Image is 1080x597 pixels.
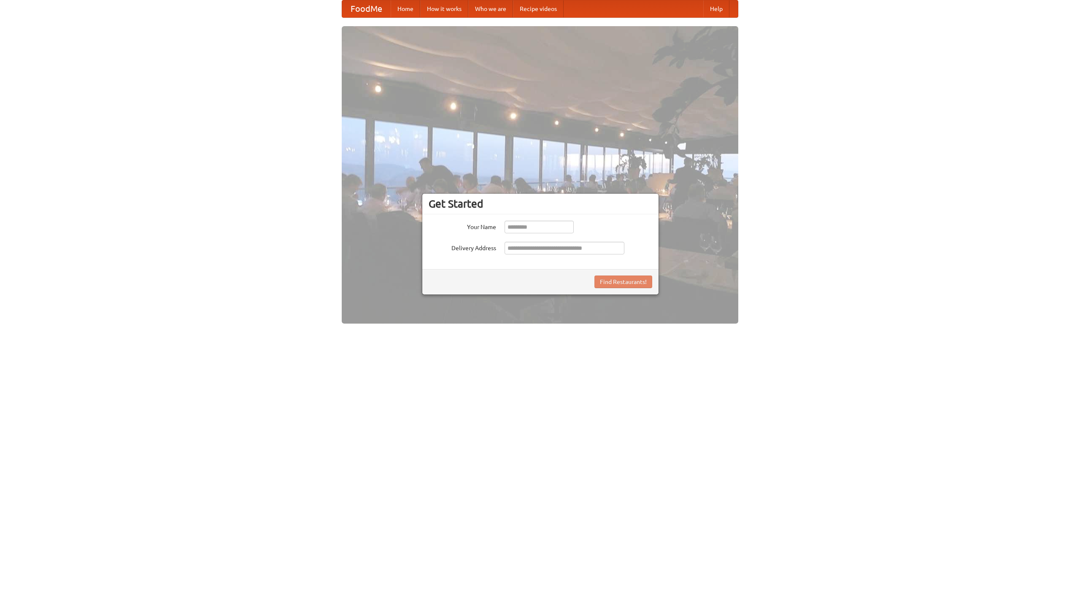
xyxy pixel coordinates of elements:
label: Delivery Address [429,242,496,252]
h3: Get Started [429,197,652,210]
a: Who we are [468,0,513,17]
a: FoodMe [342,0,391,17]
a: Help [703,0,729,17]
a: Recipe videos [513,0,564,17]
label: Your Name [429,221,496,231]
a: Home [391,0,420,17]
a: How it works [420,0,468,17]
button: Find Restaurants! [594,276,652,288]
